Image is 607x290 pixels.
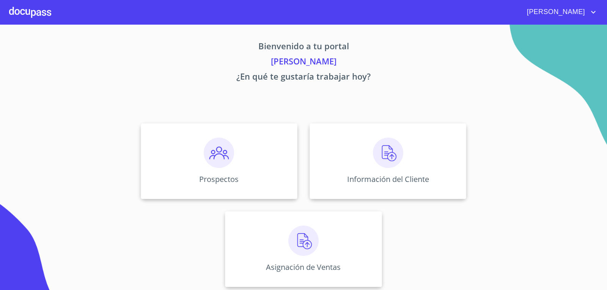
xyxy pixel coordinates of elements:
[521,6,589,18] span: [PERSON_NAME]
[373,138,403,168] img: carga.png
[70,55,537,70] p: [PERSON_NAME]
[70,40,537,55] p: Bienvenido a tu portal
[70,70,537,85] p: ¿En qué te gustaría trabajar hoy?
[347,174,429,184] p: Información del Cliente
[204,138,234,168] img: prospectos.png
[199,174,239,184] p: Prospectos
[288,226,319,256] img: carga.png
[266,262,341,272] p: Asignación de Ventas
[521,6,598,18] button: account of current user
